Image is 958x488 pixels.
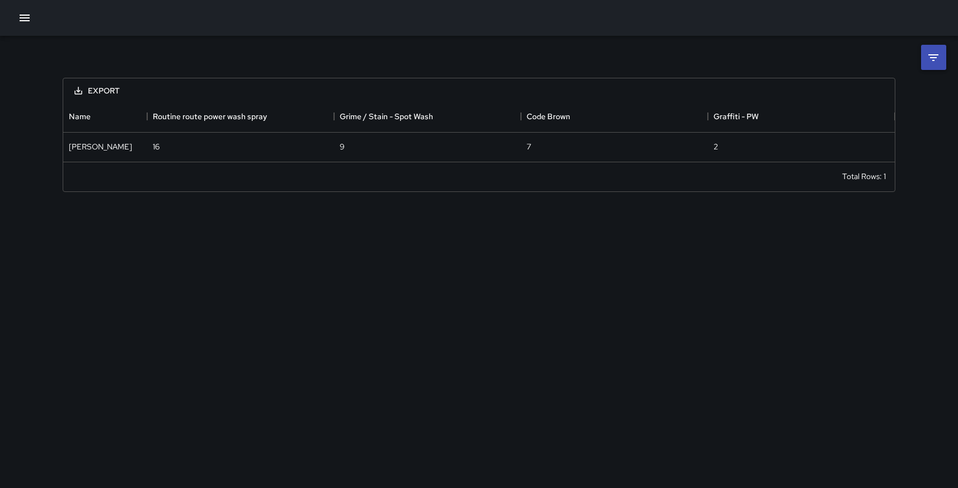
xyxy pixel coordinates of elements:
[65,81,129,101] button: Export
[527,101,570,132] div: Code Brown
[69,141,132,152] div: DeAndre Barney
[713,141,718,152] div: 2
[334,101,521,132] div: Grime / Stain - Spot Wash
[713,101,759,132] div: Graffiti - PW
[521,101,708,132] div: Code Brown
[153,101,267,132] div: Routine route power wash spray
[147,101,334,132] div: Routine route power wash spray
[527,141,531,152] div: 7
[708,101,895,132] div: Graffiti - PW
[153,141,159,152] div: 16
[63,101,147,132] div: Name
[842,171,886,182] div: Total Rows: 1
[69,101,91,132] div: Name
[340,141,345,152] div: 9
[340,101,433,132] div: Grime / Stain - Spot Wash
